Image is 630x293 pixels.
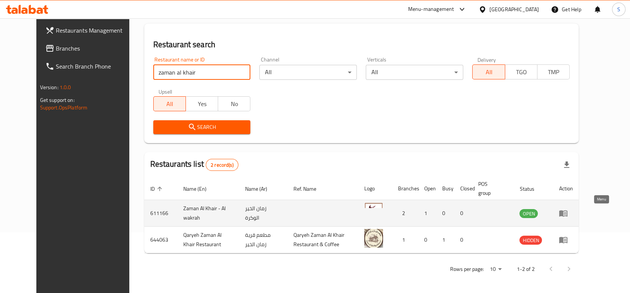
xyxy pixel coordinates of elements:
[364,229,383,248] img: Qaryeh Zaman Al Khair Restaurant
[56,44,136,53] span: Branches
[516,265,534,274] p: 1-2 of 2
[150,184,165,193] span: ID
[245,184,277,193] span: Name (Ar)
[418,177,436,200] th: Open
[537,64,570,79] button: TMP
[40,95,75,105] span: Get support on:
[392,227,418,253] td: 1
[56,62,136,71] span: Search Branch Phone
[489,5,539,13] div: [GEOGRAPHIC_DATA]
[153,39,570,50] h2: Restaurant search
[189,99,215,109] span: Yes
[540,67,567,78] span: TMP
[454,227,472,253] td: 0
[508,67,534,78] span: TGO
[436,200,454,227] td: 0
[159,123,245,132] span: Search
[553,177,579,200] th: Action
[559,235,573,244] div: Menu
[144,227,177,253] td: 644063
[418,200,436,227] td: 1
[153,96,186,111] button: All
[418,227,436,253] td: 0
[157,99,183,109] span: All
[159,89,172,94] label: Upsell
[183,184,216,193] span: Name (En)
[472,64,505,79] button: All
[153,120,251,134] button: Search
[40,82,58,92] span: Version:
[60,82,71,92] span: 1.0.0
[239,200,287,227] td: زمان الخير الوكرة
[144,177,579,253] table: enhanced table
[366,65,463,80] div: All
[218,96,250,111] button: No
[519,209,538,218] span: OPEN
[177,227,239,253] td: Qaryeh Zaman Al Khair Restaurant
[558,156,576,174] div: Export file
[392,177,418,200] th: Branches
[259,65,357,80] div: All
[56,26,136,35] span: Restaurants Management
[454,200,472,227] td: 0
[477,57,496,62] label: Delivery
[476,67,502,78] span: All
[177,200,239,227] td: Zaman Al Khair - Al wakrah
[450,265,483,274] p: Rows per page:
[364,202,383,221] img: Zaman Al Khair - Al wakrah
[486,264,504,275] div: Rows per page:
[287,227,358,253] td: Qaryeh Zaman Al Khair Restaurant & Coffee
[221,99,247,109] span: No
[454,177,472,200] th: Closed
[150,158,238,171] h2: Restaurants list
[144,200,177,227] td: 611166
[39,21,142,39] a: Restaurants Management
[519,184,544,193] span: Status
[39,39,142,57] a: Branches
[358,177,392,200] th: Logo
[293,184,326,193] span: Ref. Name
[40,103,88,112] a: Support.OpsPlatform
[617,5,620,13] span: S
[505,64,537,79] button: TGO
[392,200,418,227] td: 2
[408,5,454,14] div: Menu-management
[153,65,251,80] input: Search for restaurant name or ID..
[206,159,238,171] div: Total records count
[186,96,218,111] button: Yes
[239,227,287,253] td: مطعم قرية زمان الخير
[206,161,238,169] span: 2 record(s)
[478,179,505,197] span: POS group
[436,227,454,253] td: 1
[39,57,142,75] a: Search Branch Phone
[519,236,542,245] span: HIDDEN
[436,177,454,200] th: Busy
